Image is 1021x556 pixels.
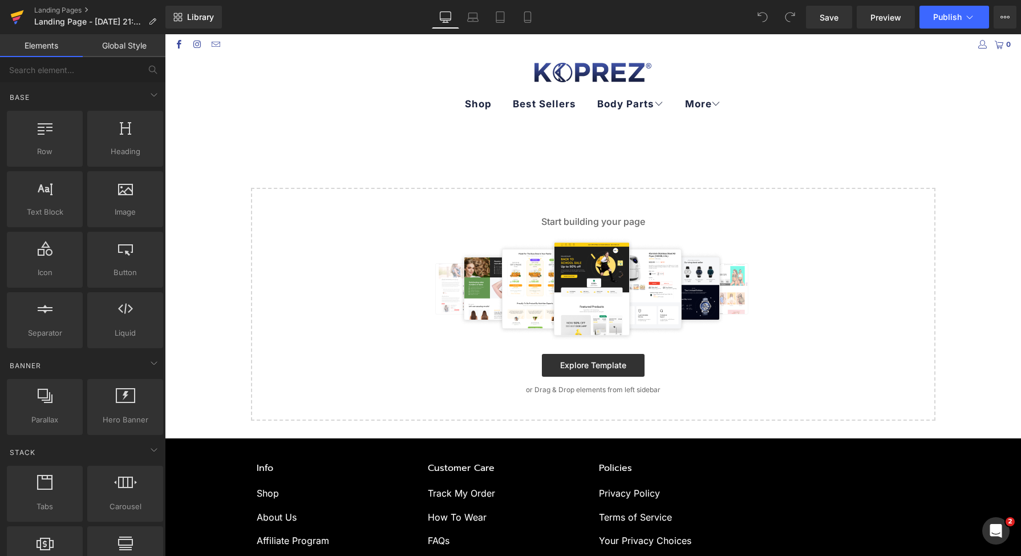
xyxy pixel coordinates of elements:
[377,320,480,343] a: Explore Template
[92,501,164,512] a: Affiliate Program
[514,6,541,29] a: Mobile
[459,6,487,29] a: Laptop
[34,6,165,15] a: Landing Pages
[263,501,285,512] a: FAQs
[982,517,1010,545] iframe: Intercom live chat
[520,55,556,84] a: More
[751,6,774,29] button: Undo
[1006,517,1015,526] span: 2
[919,6,989,29] button: Publish
[83,34,165,57] a: Global Style
[187,12,214,22] span: Library
[300,55,327,85] a: Shop
[263,453,330,465] a: Track My Order
[34,17,144,26] span: Landing Page - [DATE] 21:41:13
[348,55,411,85] a: Best Sellers
[91,414,160,426] span: Hero Banner
[91,206,160,218] span: Image
[91,146,160,158] span: Heading
[165,6,222,29] a: New Library
[9,7,18,15] a: Koprez® on Facebook
[9,447,37,458] span: Stack
[92,453,114,465] a: Shop
[432,6,459,29] a: Desktop
[27,7,37,15] a: Koprez® on Instagram
[820,11,838,23] span: Save
[104,180,752,194] p: Start building your page
[779,6,801,29] button: Redo
[487,6,514,29] a: Tablet
[9,360,42,371] span: Banner
[434,501,526,512] a: Your Privacy Choices
[104,352,752,360] p: or Drag & Drop elements from left sidebar
[10,267,79,279] span: Icon
[10,414,79,426] span: Parallax
[10,206,79,218] span: Text Block
[370,29,487,48] img: Koprez®
[92,477,132,489] a: About Us
[432,55,499,84] a: Body Parts
[10,501,79,513] span: Tabs
[263,477,322,489] a: How To Wear
[91,267,160,279] span: Button
[10,146,79,158] span: Row
[434,477,507,489] a: Terms of Service
[857,6,915,29] a: Preview
[91,501,160,513] span: Carousel
[870,11,901,23] span: Preview
[994,6,1016,29] button: More
[434,453,495,465] a: Privacy Policy
[91,327,160,339] span: Liquid
[46,7,55,15] a: Email Koprez®
[10,327,79,339] span: Separator
[9,92,31,103] span: Base
[933,13,962,22] span: Publish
